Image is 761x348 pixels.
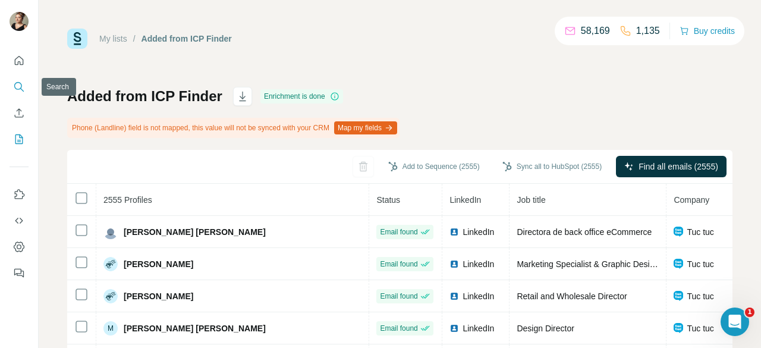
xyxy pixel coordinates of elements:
[517,291,627,301] span: Retail and Wholesale Director
[636,24,660,38] p: 1,135
[745,308,754,317] span: 1
[463,226,494,238] span: LinkedIn
[616,156,727,177] button: Find all emails (2555)
[103,257,118,271] img: Avatar
[687,258,713,270] span: Tuc tuc
[67,87,222,106] h1: Added from ICP Finder
[463,290,494,302] span: LinkedIn
[680,23,735,39] button: Buy credits
[494,158,610,175] button: Sync all to HubSpot (2555)
[380,158,488,175] button: Add to Sequence (2555)
[10,50,29,71] button: Quick start
[639,161,718,173] span: Find all emails (2555)
[10,102,29,124] button: Enrich CSV
[674,259,683,269] img: company-logo
[67,118,400,138] div: Phone (Landline) field is not mapped, this value will not be synced with your CRM
[141,33,232,45] div: Added from ICP Finder
[449,259,459,269] img: LinkedIn logo
[581,24,610,38] p: 58,169
[687,322,713,334] span: Tuc tuc
[99,34,127,43] a: My lists
[124,290,193,302] span: [PERSON_NAME]
[463,258,494,270] span: LinkedIn
[103,195,152,205] span: 2555 Profiles
[449,195,481,205] span: LinkedIn
[674,227,683,237] img: company-logo
[67,29,87,49] img: Surfe Logo
[674,323,683,334] img: company-logo
[124,226,266,238] span: [PERSON_NAME] [PERSON_NAME]
[133,33,136,45] li: /
[334,121,397,134] button: Map my fields
[260,89,343,104] div: Enrichment is done
[124,258,193,270] span: [PERSON_NAME]
[449,324,459,333] img: LinkedIn logo
[380,259,417,269] span: Email found
[380,323,417,334] span: Email found
[449,227,459,237] img: LinkedIn logo
[517,324,574,333] span: Design Director
[103,289,118,303] img: Avatar
[10,236,29,258] button: Dashboard
[10,128,29,150] button: My lists
[463,322,494,334] span: LinkedIn
[721,308,749,336] iframe: Intercom live chat
[674,291,683,302] img: company-logo
[380,291,417,302] span: Email found
[124,322,266,334] span: [PERSON_NAME] [PERSON_NAME]
[103,225,118,239] img: Avatar
[10,76,29,98] button: Search
[10,262,29,284] button: Feedback
[517,227,652,237] span: Directora de back office eCommerce
[10,184,29,205] button: Use Surfe on LinkedIn
[10,210,29,231] button: Use Surfe API
[517,195,545,205] span: Job title
[449,291,459,301] img: LinkedIn logo
[10,12,29,31] img: Avatar
[687,290,713,302] span: Tuc tuc
[376,195,400,205] span: Status
[687,226,713,238] span: Tuc tuc
[674,195,709,205] span: Company
[517,259,666,269] span: Marketing Specialist & Graphic Designer
[103,321,118,336] div: M
[380,227,417,237] span: Email found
